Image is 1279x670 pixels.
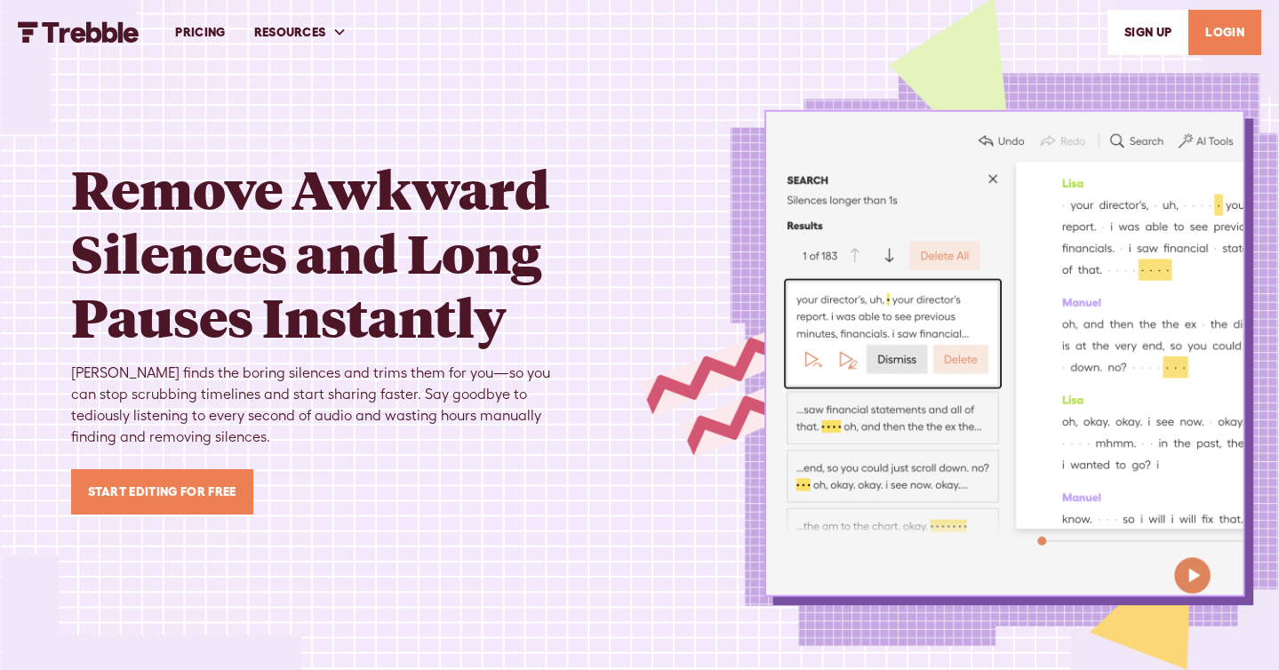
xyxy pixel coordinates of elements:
h1: Remove Awkward Silences and Long Pauses Instantly [71,156,569,348]
div: [PERSON_NAME] finds the boring silences and trims them for you—so you can stop scrubbing timeline... [71,363,569,448]
a: LOGIN [1188,10,1261,55]
div: RESOURCES [254,23,326,42]
a: home [18,21,140,43]
a: PRICING [161,2,239,63]
div: RESOURCES [240,2,362,63]
a: SIGn UP [1107,10,1188,55]
a: Start Editing for Free [71,469,253,514]
img: Trebble FM Logo [18,21,140,43]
